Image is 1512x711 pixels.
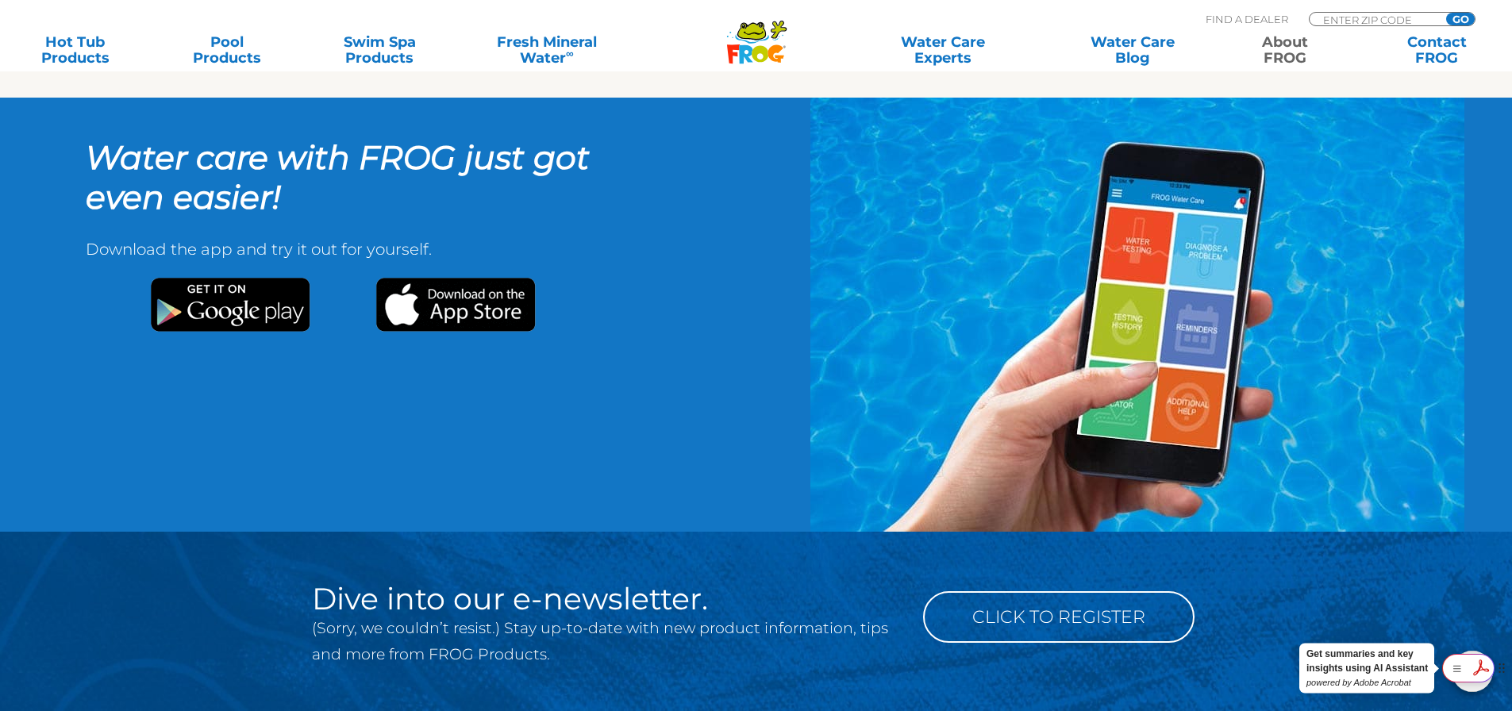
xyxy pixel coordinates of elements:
[1322,13,1429,26] input: Zip Code Form
[1225,34,1344,66] a: AboutFROG
[151,278,310,332] img: Google Play
[375,278,536,332] img: Apple App Store
[1378,34,1496,66] a: ContactFROG
[566,47,574,60] sup: ∞
[810,98,1464,532] img: phone-download-image
[1206,12,1288,26] p: Find A Dealer
[312,615,899,667] p: (Sorry, we couldn’t resist.) Stay up-to-date with new product information, tips and more from FRO...
[923,591,1195,643] a: Click to Register
[312,583,899,615] h2: Dive into our e-newsletter.
[472,34,621,66] a: Fresh MineralWater∞
[321,34,439,66] a: Swim SpaProducts
[1452,651,1493,692] img: openIcon
[86,236,665,278] p: Download the app and try it out for yourself.
[1446,13,1475,25] input: GO
[847,34,1039,66] a: Water CareExperts
[1073,34,1191,66] a: Water CareBlog
[168,34,287,66] a: PoolProducts
[86,137,590,217] i: Water care with FROG just got even easier!
[16,34,134,66] a: Hot TubProducts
